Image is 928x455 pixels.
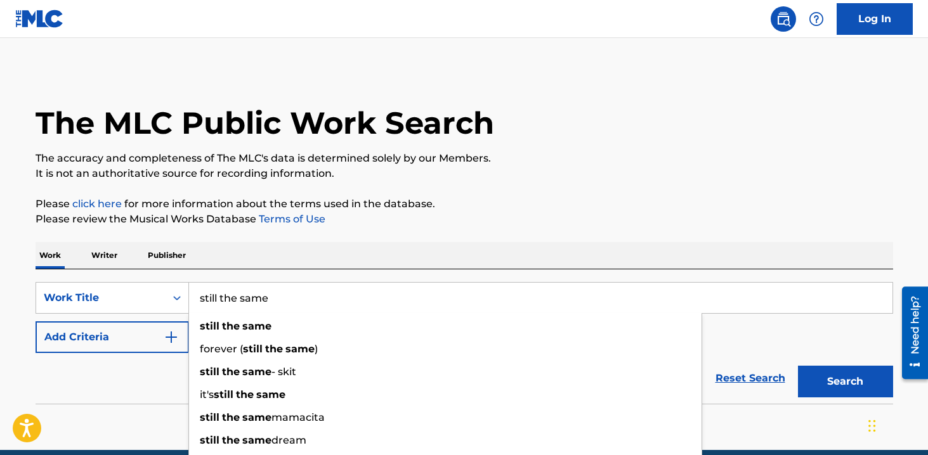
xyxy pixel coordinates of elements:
div: Work Title [44,290,158,305]
strong: still [200,320,219,332]
p: Writer [88,242,121,269]
p: It is not an authoritative source for recording information. [36,166,893,181]
strong: still [200,366,219,378]
strong: still [200,411,219,423]
img: help [809,11,824,27]
strong: the [222,366,240,378]
strong: the [222,320,240,332]
form: Search Form [36,282,893,404]
p: The accuracy and completeness of The MLC's data is determined solely by our Members. [36,151,893,166]
span: ) [315,343,318,355]
a: Terms of Use [256,213,325,225]
p: Work [36,242,65,269]
iframe: Chat Widget [865,394,928,455]
div: Help [804,6,829,32]
strong: the [265,343,283,355]
h1: The MLC Public Work Search [36,104,494,142]
button: Add Criteria [36,321,189,353]
strong: same [242,320,271,332]
span: it's [200,388,214,401]
strong: same [285,343,315,355]
strong: the [222,411,240,423]
p: Please review the Musical Works Database [36,212,893,227]
strong: the [236,388,254,401]
span: forever ( [200,343,243,355]
p: Please for more information about the terms used in the database. [36,196,893,212]
img: search [776,11,791,27]
strong: same [242,411,271,423]
strong: still [200,434,219,446]
strong: still [214,388,233,401]
a: click here [72,198,122,210]
a: Reset Search [709,364,792,392]
div: Drag [868,407,876,445]
strong: same [242,434,271,446]
a: Log In [837,3,913,35]
span: - skit [271,366,296,378]
a: Public Search [771,6,796,32]
img: MLC Logo [15,10,64,28]
iframe: Resource Center [892,282,928,384]
span: mamacita [271,411,325,423]
button: Search [798,366,893,397]
strong: still [243,343,263,355]
strong: same [256,388,285,401]
span: dream [271,434,306,446]
p: Publisher [144,242,190,269]
strong: the [222,434,240,446]
img: 9d2ae6d4665cec9f34b9.svg [164,330,179,345]
strong: same [242,366,271,378]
